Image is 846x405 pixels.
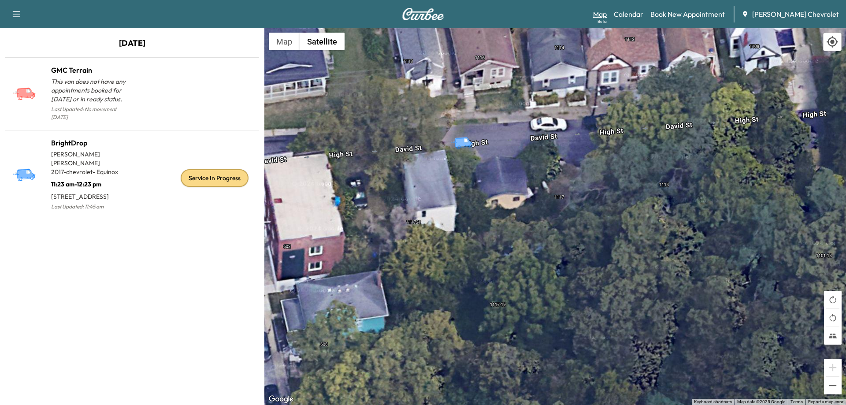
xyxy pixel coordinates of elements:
[181,169,249,187] div: Service In Progress
[51,201,132,212] p: Last Updated: 11:45 am
[402,8,444,20] img: Curbee Logo
[300,33,345,50] button: Show satellite imagery
[51,176,132,189] p: 11:23 am - 12:23 pm
[51,189,132,201] p: [STREET_ADDRESS]
[824,291,842,308] button: Rotate map clockwise
[593,9,607,19] a: MapBeta
[597,18,607,25] div: Beta
[51,167,132,176] p: 2017 - chevrolet - Equinox
[267,394,296,405] a: Open this area in Google Maps (opens a new window)
[824,309,842,327] button: Rotate map counterclockwise
[694,399,732,405] button: Keyboard shortcuts
[51,65,132,75] h1: GMC Terrain
[267,394,296,405] img: Google
[51,150,132,167] p: [PERSON_NAME] [PERSON_NAME]
[790,399,803,404] a: Terms (opens in new tab)
[824,359,842,376] button: Zoom in
[450,127,481,143] gmp-advanced-marker: BrightDrop
[824,327,842,345] button: Tilt map
[51,104,132,123] p: Last Updated: No movement [DATE]
[614,9,643,19] a: Calendar
[269,33,300,50] button: Show street map
[824,377,842,394] button: Zoom out
[737,399,785,404] span: Map data ©2025 Google
[823,33,842,51] div: Recenter map
[752,9,839,19] span: [PERSON_NAME] Chevrolet
[51,77,132,104] p: This van does not have any appointments booked for [DATE] or in ready status.
[808,399,843,404] a: Report a map error
[650,9,725,19] a: Book New Appointment
[51,137,132,148] h1: BrightDrop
